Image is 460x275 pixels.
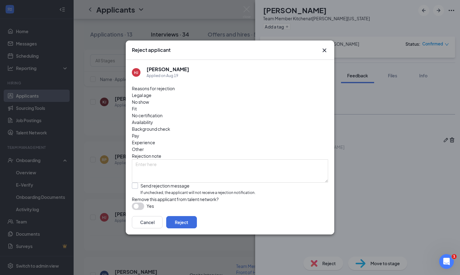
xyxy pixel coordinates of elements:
h3: Reject applicant [132,47,171,53]
span: Remove this applicant from talent network? [132,196,219,202]
span: Other [132,146,144,153]
span: Fit [132,105,137,112]
span: Experience [132,139,155,146]
button: Cancel [132,216,163,228]
span: Availability [132,119,153,126]
span: Pay [132,132,139,139]
span: No show [132,99,149,105]
span: 1 [452,254,457,259]
h5: [PERSON_NAME] [147,66,189,73]
svg: Cross [321,47,328,54]
button: Reject [166,216,197,228]
span: No certification [132,112,163,119]
span: Legal age [132,92,151,99]
span: Background check [132,126,170,132]
span: Rejection note [132,153,161,159]
iframe: Intercom live chat [439,254,454,269]
span: Yes [147,203,154,209]
span: Reasons for rejection [132,86,175,91]
button: Close [321,47,328,54]
div: Applied on Aug 19 [147,73,189,79]
div: HJ [134,70,138,75]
